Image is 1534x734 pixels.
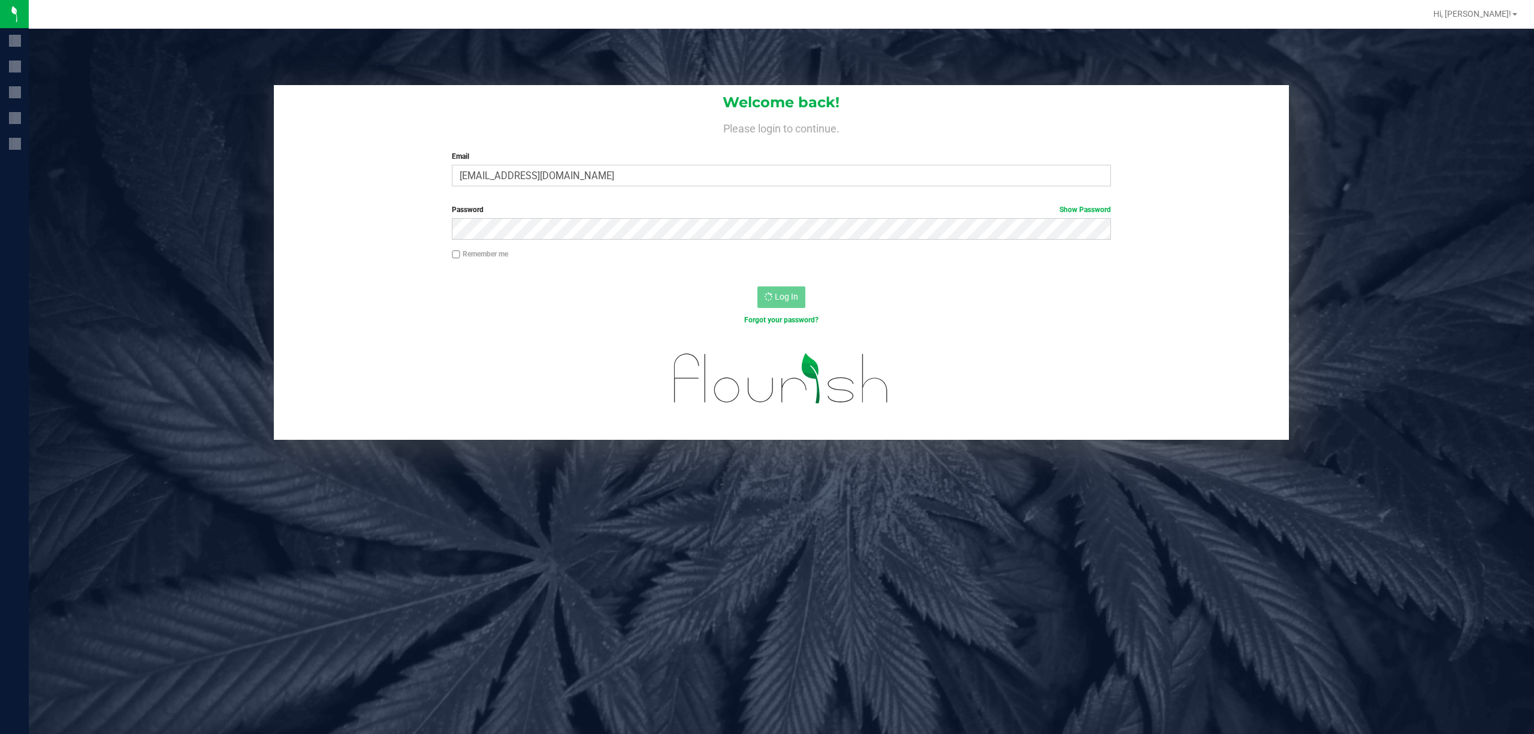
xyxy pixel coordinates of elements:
input: Remember me [452,250,460,259]
label: Remember me [452,249,508,259]
span: Hi, [PERSON_NAME]! [1433,9,1511,19]
img: flourish_logo.svg [654,338,908,419]
span: Log In [775,292,798,301]
h4: Please login to continue. [274,120,1290,134]
span: Password [452,206,484,214]
button: Log In [757,286,805,308]
label: Email [452,151,1111,162]
h1: Welcome back! [274,95,1290,110]
a: Show Password [1059,206,1111,214]
a: Forgot your password? [744,316,819,324]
